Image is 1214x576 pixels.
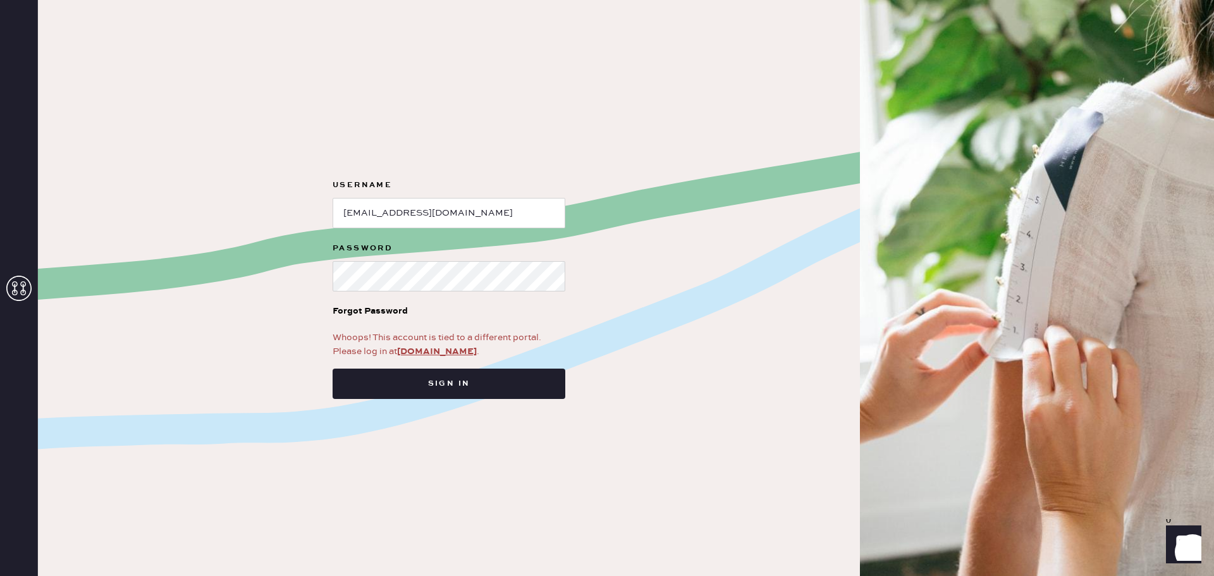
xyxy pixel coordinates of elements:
a: [DOMAIN_NAME] [397,346,477,357]
div: Whoops! This account is tied to a different portal. Please log in at . [333,331,565,358]
input: e.g. john@doe.com [333,198,565,228]
div: Forgot Password [333,304,408,318]
button: Sign in [333,369,565,399]
label: Username [333,178,565,193]
label: Password [333,241,565,256]
a: Forgot Password [333,291,408,331]
iframe: Front Chat [1154,519,1208,573]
